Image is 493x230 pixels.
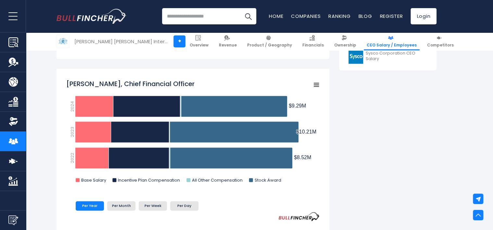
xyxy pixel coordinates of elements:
[331,32,359,50] a: Ownership
[8,117,18,126] img: Ownership
[139,201,167,210] li: Per Week
[367,43,417,48] span: CEO Salary / Employees
[255,177,281,183] text: Stock Award
[424,32,457,50] a: Competitors
[364,32,420,50] a: CEO Salary / Employees
[74,38,169,45] div: [PERSON_NAME] [PERSON_NAME] International
[187,32,211,50] a: Overview
[216,32,240,50] a: Revenue
[240,8,256,24] button: Search
[57,9,127,24] img: Bullfincher logo
[296,129,316,134] tspan: $10.21M
[247,43,292,48] span: Product / Geography
[76,201,104,210] li: Per Year
[57,9,126,24] a: Go to homepage
[302,43,324,48] span: Financials
[411,8,436,24] a: Login
[192,177,243,183] text: All Other Compensation
[118,177,180,183] text: Incentive Plan Compensation
[269,13,283,19] a: Home
[107,201,135,210] li: Per Month
[66,79,195,88] tspan: [PERSON_NAME], Chief Financial Officer
[66,76,320,190] svg: Emmanuel Babeau, Chief Financial Officer
[334,43,356,48] span: Ownership
[57,35,69,47] img: PM logo
[219,43,237,48] span: Revenue
[294,155,311,160] tspan: $8.52M
[190,43,209,48] span: Overview
[291,13,321,19] a: Companies
[170,201,198,210] li: Per Day
[344,47,432,65] a: Sysco Corporation CEO Salary
[244,32,295,50] a: Product / Geography
[69,101,75,112] text: 2024
[69,127,75,137] text: 2023
[358,13,372,19] a: Blog
[69,153,75,163] text: 2022
[427,43,454,48] span: Competitors
[289,103,306,109] tspan: $9.29M
[328,13,350,19] a: Ranking
[81,177,107,183] text: Base Salary
[299,32,327,50] a: Financials
[173,35,185,47] a: +
[366,51,428,62] span: Sysco Corporation CEO Salary
[380,13,403,19] a: Register
[348,49,364,64] img: SYY logo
